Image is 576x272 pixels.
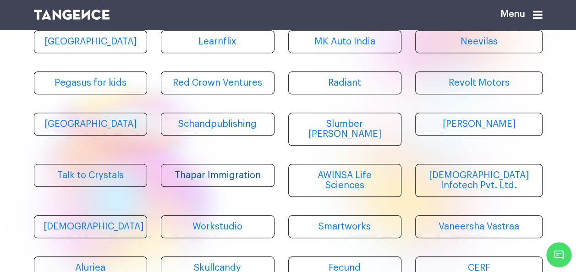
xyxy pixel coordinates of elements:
a: Learnflix [161,30,274,53]
a: Neevilas [415,30,543,53]
a: [PERSON_NAME] [415,113,543,136]
a: Radiant [288,71,402,94]
a: Talk to Crystals [34,164,148,187]
a: Thapar Immigration [161,164,274,187]
a: Slumber [PERSON_NAME] [288,113,402,146]
a: MK Auto India [288,30,402,53]
a: Schandpublishing [161,113,274,136]
a: [GEOGRAPHIC_DATA] [34,30,148,53]
a: Red Crown Ventures [161,71,274,94]
a: Smartworks [288,215,402,238]
a: Workstudio [161,215,274,238]
a: Pegasus for kids [34,71,148,94]
img: logo SVG [34,10,110,20]
a: Vaneersha Vastraa [415,215,543,238]
a: Revolt Motors [415,71,543,94]
a: AWINSA Life Sciences [288,164,402,197]
a: [GEOGRAPHIC_DATA] [34,113,148,136]
a: [DEMOGRAPHIC_DATA] Infotech Pvt. Ltd. [415,164,543,197]
a: [DEMOGRAPHIC_DATA] [34,215,148,238]
span: Chat Widget [546,242,571,267]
